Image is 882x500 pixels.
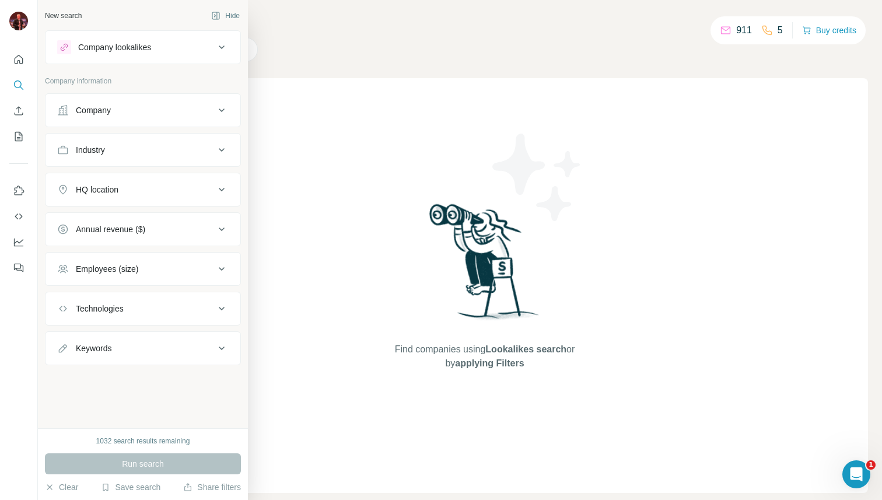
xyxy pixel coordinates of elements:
div: Industry [76,144,105,156]
div: HQ location [76,184,118,195]
button: Hide [203,7,248,25]
div: Company [76,104,111,116]
button: My lists [9,126,28,147]
span: Find companies using or by [391,342,578,370]
div: Company lookalikes [78,41,151,53]
button: Save search [101,481,160,493]
button: Industry [45,136,240,164]
button: Enrich CSV [9,100,28,121]
span: 1 [866,460,876,470]
button: Use Surfe on LinkedIn [9,180,28,201]
button: Share filters [183,481,241,493]
span: Lookalikes search [485,344,566,354]
button: Search [9,75,28,96]
button: Use Surfe API [9,206,28,227]
img: Surfe Illustration - Woman searching with binoculars [424,201,545,331]
button: Clear [45,481,78,493]
div: New search [45,11,82,21]
button: HQ location [45,176,240,204]
button: Technologies [45,295,240,323]
button: Dashboard [9,232,28,253]
iframe: Intercom live chat [842,460,870,488]
button: Company lookalikes [45,33,240,61]
button: Quick start [9,49,28,70]
button: Keywords [45,334,240,362]
div: 1032 search results remaining [96,436,190,446]
button: Feedback [9,257,28,278]
div: Keywords [76,342,111,354]
button: Annual revenue ($) [45,215,240,243]
div: Employees (size) [76,263,138,275]
div: Technologies [76,303,124,314]
button: Employees (size) [45,255,240,283]
p: 5 [778,23,783,37]
button: Buy credits [802,22,856,39]
p: 911 [736,23,752,37]
h4: Search [101,14,868,30]
div: Annual revenue ($) [76,223,145,235]
img: Surfe Illustration - Stars [485,125,590,230]
p: Company information [45,76,241,86]
button: Company [45,96,240,124]
span: applying Filters [455,358,524,368]
img: Avatar [9,12,28,30]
